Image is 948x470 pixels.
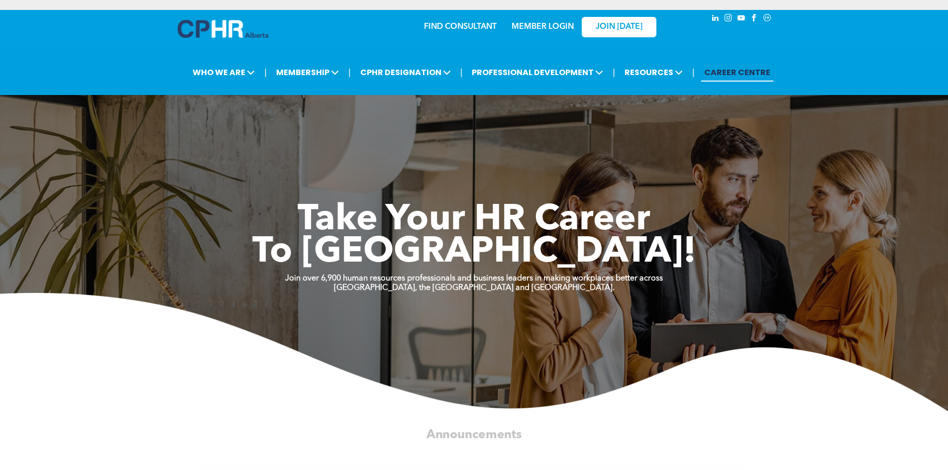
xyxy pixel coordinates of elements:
span: RESOURCES [622,63,686,82]
span: CPHR DESIGNATION [357,63,454,82]
img: A blue and white logo for cp alberta [178,20,268,38]
a: MEMBER LOGIN [512,23,574,31]
span: Take Your HR Career [298,202,650,238]
a: CAREER CENTRE [701,63,773,82]
a: Social network [762,12,773,26]
li: | [348,62,351,83]
li: | [692,62,695,83]
li: | [460,62,463,83]
span: WHO WE ARE [190,63,258,82]
a: instagram [723,12,734,26]
strong: Join over 6,900 human resources professionals and business leaders in making workplaces better ac... [285,275,663,282]
a: youtube [736,12,747,26]
a: facebook [749,12,760,26]
span: To [GEOGRAPHIC_DATA]! [252,235,696,271]
a: JOIN [DATE] [582,17,656,37]
li: | [613,62,615,83]
span: MEMBERSHIP [273,63,342,82]
span: PROFESSIONAL DEVELOPMENT [469,63,606,82]
a: FIND CONSULTANT [424,23,497,31]
strong: [GEOGRAPHIC_DATA], the [GEOGRAPHIC_DATA] and [GEOGRAPHIC_DATA]. [334,284,615,292]
li: | [264,62,267,83]
span: JOIN [DATE] [596,22,642,32]
span: Announcements [426,429,522,441]
a: linkedin [710,12,721,26]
